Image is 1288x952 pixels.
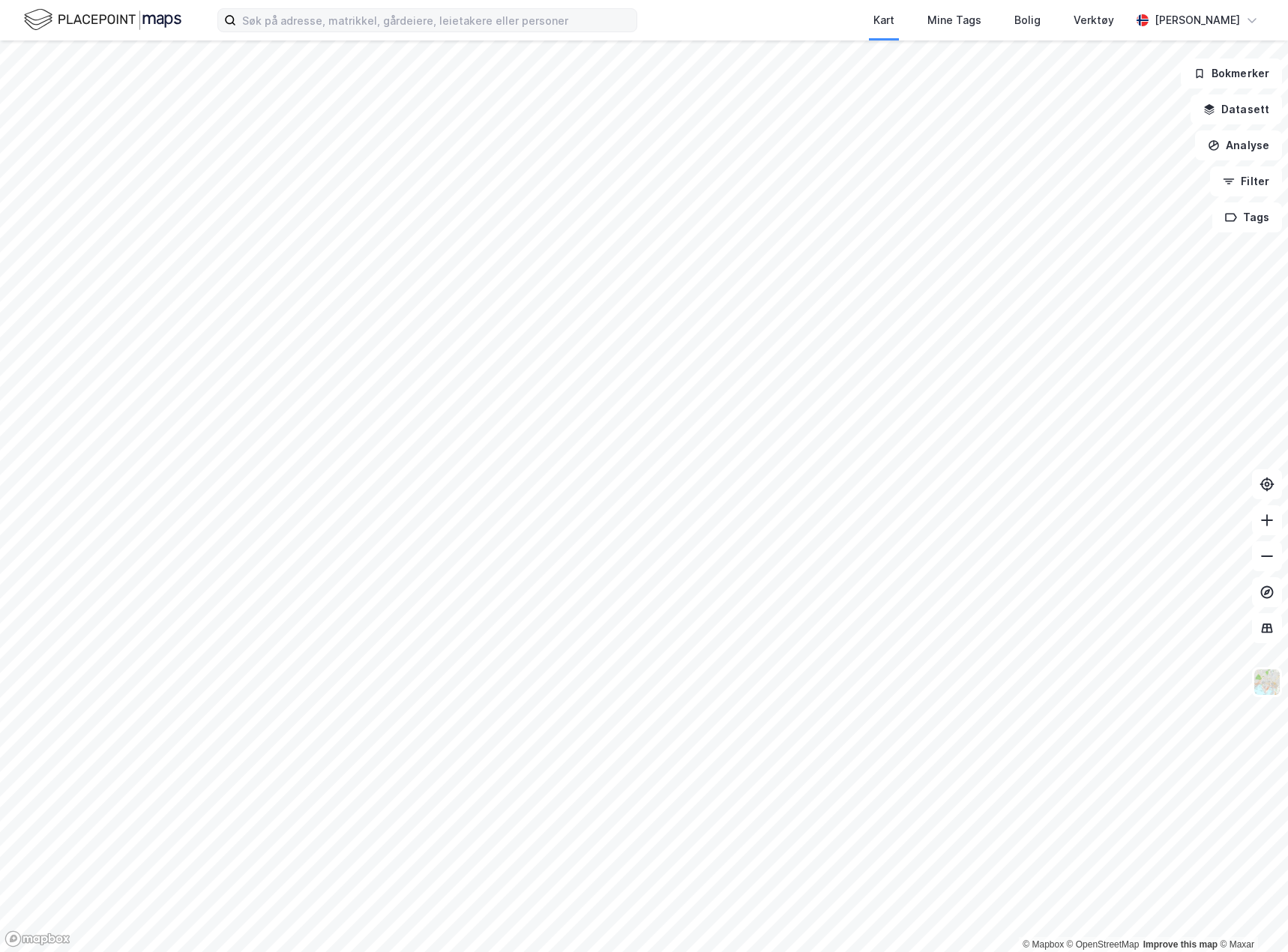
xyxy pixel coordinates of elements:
img: Z [1253,668,1281,696]
div: Verktøy [1074,11,1114,29]
div: Mine Tags [927,11,981,29]
button: Tags [1212,202,1282,232]
div: [PERSON_NAME] [1155,11,1240,29]
a: OpenStreetMap [1067,939,1140,950]
a: Mapbox homepage [4,930,70,948]
div: Kart [873,11,894,29]
button: Bokmerker [1181,58,1282,88]
iframe: Chat Widget [1213,880,1288,952]
input: Søk på adresse, matrikkel, gårdeiere, leietakere eller personer [236,9,637,31]
a: Improve this map [1143,939,1218,950]
div: Kontrollprogram for chat [1213,880,1288,952]
div: Bolig [1014,11,1041,29]
button: Datasett [1191,94,1282,124]
button: Analyse [1195,130,1282,160]
button: Filter [1210,166,1282,196]
a: Mapbox [1023,939,1064,950]
img: logo.f888ab2527a4732fd821a326f86c7f29.svg [24,7,181,33]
